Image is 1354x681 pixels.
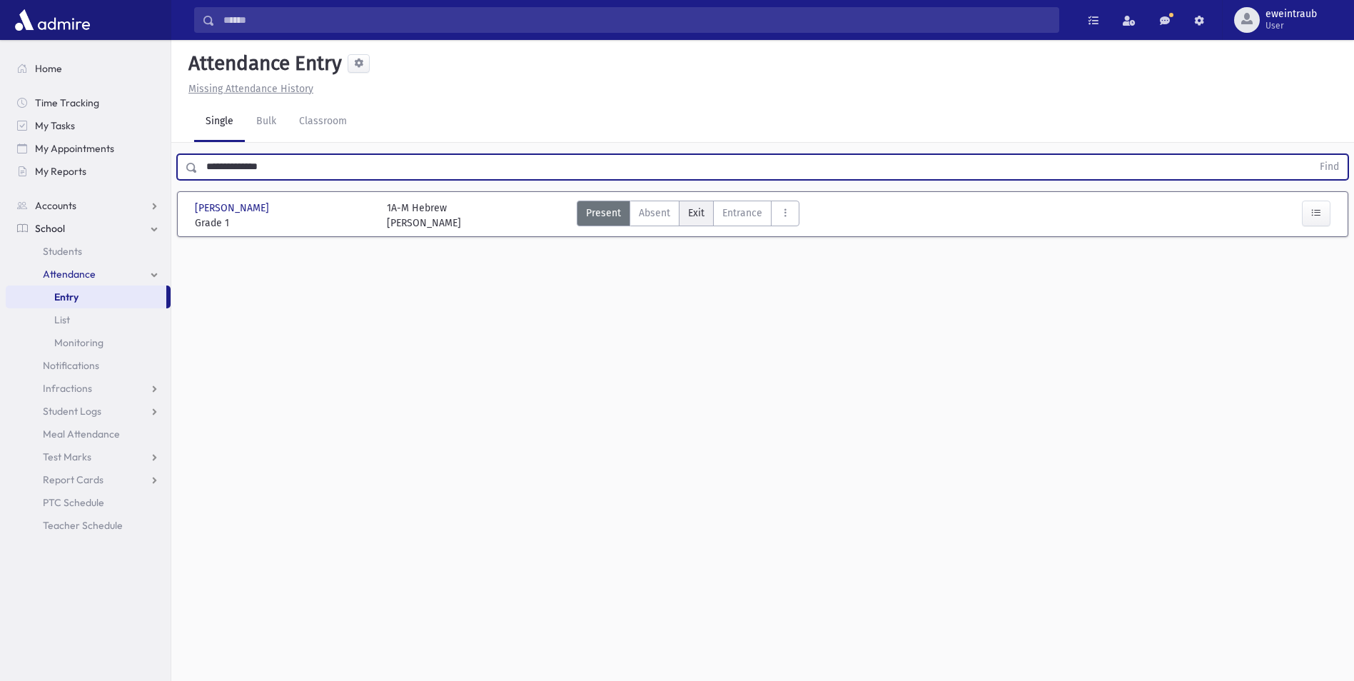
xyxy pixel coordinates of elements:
span: eweintraub [1265,9,1317,20]
span: Grade 1 [195,216,373,231]
a: Single [194,102,245,142]
img: AdmirePro [11,6,94,34]
a: Missing Attendance History [183,83,313,95]
span: Teacher Schedule [43,519,123,532]
span: Infractions [43,382,92,395]
span: Exit [688,206,704,221]
span: Absent [639,206,670,221]
span: Student Logs [43,405,101,418]
div: 1A-M Hebrew [PERSON_NAME] [387,201,461,231]
span: Meal Attendance [43,428,120,440]
a: My Tasks [6,114,171,137]
span: Entrance [722,206,762,221]
a: My Reports [6,160,171,183]
span: PTC Schedule [43,496,104,509]
span: Students [43,245,82,258]
a: Attendance [6,263,171,286]
span: School [35,222,65,235]
span: Monitoring [54,336,103,349]
a: Meal Attendance [6,423,171,445]
span: My Appointments [35,142,114,155]
span: User [1265,20,1317,31]
div: AttTypes [577,201,799,231]
a: School [6,217,171,240]
a: Monitoring [6,331,171,354]
a: Notifications [6,354,171,377]
a: Report Cards [6,468,171,491]
a: List [6,308,171,331]
span: Test Marks [43,450,91,463]
input: Search [215,7,1059,33]
span: Present [586,206,621,221]
span: Notifications [43,359,99,372]
a: Students [6,240,171,263]
a: Teacher Schedule [6,514,171,537]
a: Bulk [245,102,288,142]
button: Find [1311,155,1348,179]
a: Time Tracking [6,91,171,114]
u: Missing Attendance History [188,83,313,95]
span: Home [35,62,62,75]
a: Infractions [6,377,171,400]
span: Entry [54,291,79,303]
span: [PERSON_NAME] [195,201,272,216]
span: Attendance [43,268,96,281]
h5: Attendance Entry [183,51,342,76]
a: My Appointments [6,137,171,160]
span: Report Cards [43,473,103,486]
a: Accounts [6,194,171,217]
span: Time Tracking [35,96,99,109]
span: My Reports [35,165,86,178]
a: Test Marks [6,445,171,468]
a: PTC Schedule [6,491,171,514]
a: Home [6,57,171,80]
a: Classroom [288,102,358,142]
span: My Tasks [35,119,75,132]
a: Student Logs [6,400,171,423]
span: List [54,313,70,326]
span: Accounts [35,199,76,212]
a: Entry [6,286,166,308]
